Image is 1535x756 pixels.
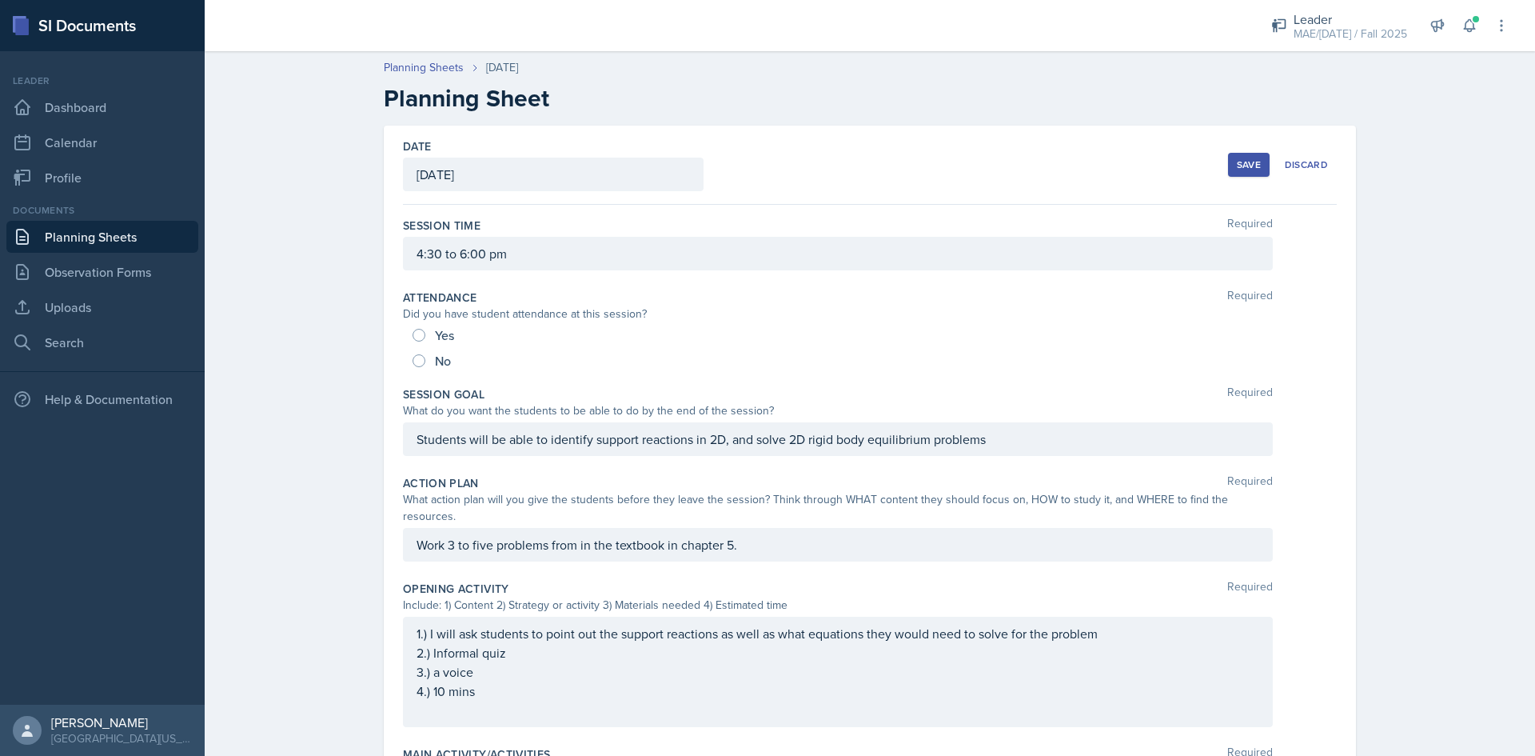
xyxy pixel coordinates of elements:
[417,244,1259,263] p: 4:30 to 6:00 pm
[417,430,1259,449] p: Students will be able to identify support reactions in 2D, and solve 2D rigid body equilibrium pr...
[1227,218,1273,234] span: Required
[384,59,464,76] a: Planning Sheets
[403,306,1273,322] div: Did you have student attendance at this session?
[403,597,1273,614] div: Include: 1) Content 2) Strategy or activity 3) Materials needed 4) Estimated time
[51,714,192,730] div: [PERSON_NAME]
[417,535,1259,554] p: Work 3 to five problems from in the textbook in chapter 5.
[435,327,454,343] span: Yes
[6,383,198,415] div: Help & Documentation
[1227,290,1273,306] span: Required
[417,643,1259,662] p: 2.) Informal quiz
[417,624,1259,643] p: 1.) I will ask students to point out the support reactions as well as what equations they would n...
[486,59,518,76] div: [DATE]
[403,402,1273,419] div: What do you want the students to be able to do by the end of the session?
[6,326,198,358] a: Search
[403,386,484,402] label: Session Goal
[384,84,1356,113] h2: Planning Sheet
[417,662,1259,682] p: 3.) a voice
[403,581,509,597] label: Opening Activity
[435,353,451,369] span: No
[51,730,192,746] div: [GEOGRAPHIC_DATA][US_STATE] in [GEOGRAPHIC_DATA]
[6,91,198,123] a: Dashboard
[403,138,431,154] label: Date
[403,491,1273,525] div: What action plan will you give the students before they leave the session? Think through WHAT con...
[1276,153,1337,177] button: Discard
[1228,153,1270,177] button: Save
[1227,581,1273,597] span: Required
[403,290,477,306] label: Attendance
[1285,158,1328,171] div: Discard
[417,682,1259,701] p: 4.) 10 mins
[1294,10,1407,29] div: Leader
[6,291,198,323] a: Uploads
[1227,475,1273,491] span: Required
[1294,26,1407,42] div: MAE/[DATE] / Fall 2025
[6,162,198,194] a: Profile
[6,256,198,288] a: Observation Forms
[6,221,198,253] a: Planning Sheets
[403,475,479,491] label: Action Plan
[6,74,198,88] div: Leader
[6,203,198,218] div: Documents
[1237,158,1261,171] div: Save
[6,126,198,158] a: Calendar
[1227,386,1273,402] span: Required
[403,218,480,234] label: Session Time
